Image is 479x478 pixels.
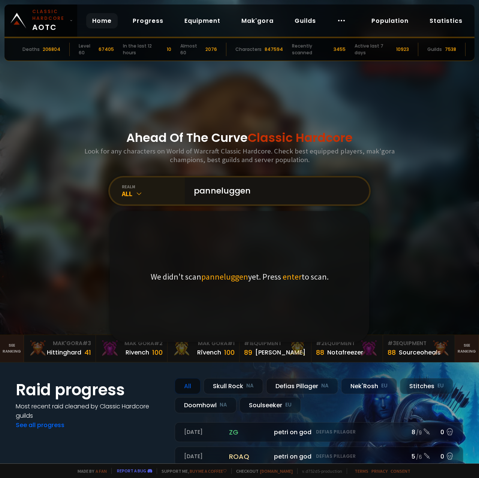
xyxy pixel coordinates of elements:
[327,348,363,357] div: Notafreezer
[43,46,60,53] div: 206804
[99,46,114,53] div: 67405
[244,347,252,357] div: 89
[355,43,393,56] div: Active last 7 days
[152,347,163,357] div: 100
[391,468,410,474] a: Consent
[248,129,353,146] span: Classic Hardcore
[16,378,166,402] h1: Raid progress
[396,46,409,53] div: 10923
[365,13,415,28] a: Population
[240,397,301,413] div: Soulseeker
[231,468,293,474] span: Checkout
[157,468,227,474] span: Support me,
[205,46,217,53] div: 2076
[175,422,463,442] a: [DATE]zgpetri on godDefias Pillager8 /90
[168,335,240,362] a: Mak'Gora#1Rîvench100
[292,43,331,56] div: Recently scanned
[100,340,163,347] div: Mak'Gora
[321,382,329,390] small: NA
[122,189,185,198] div: All
[399,348,441,357] div: Sourceoheals
[424,13,469,28] a: Statistics
[204,378,263,394] div: Skull Rock
[178,13,226,28] a: Equipment
[285,401,292,409] small: EU
[175,447,463,466] a: [DATE]roaqpetri on godDefias Pillager5 /60
[47,348,81,357] div: Hittinghard
[388,340,396,347] span: # 3
[381,382,388,390] small: EU
[289,13,322,28] a: Guilds
[22,46,40,53] div: Deaths
[341,378,397,394] div: Nek'Rosh
[383,335,455,362] a: #3Equipment88Sourceoheals
[32,8,67,22] small: Classic Hardcore
[355,468,368,474] a: Terms
[235,13,280,28] a: Mak'gora
[175,378,201,394] div: All
[197,348,221,357] div: Rîvench
[265,46,283,53] div: 847594
[224,347,235,357] div: 100
[427,46,442,53] div: Guilds
[316,340,379,347] div: Equipment
[81,147,398,164] h3: Look for any characters on World of Warcraft Classic Hardcore. Check best equipped players, mak'g...
[16,421,64,429] a: See all progress
[32,8,67,33] span: AOTC
[371,468,388,474] a: Privacy
[24,335,96,362] a: Mak'Gora#3Hittinghard41
[117,468,146,474] a: Report a bug
[96,335,168,362] a: Mak'Gora#2Rivench100
[445,46,456,53] div: 7538
[126,348,149,357] div: Rivench
[334,46,346,53] div: 3455
[283,271,302,282] span: enter
[82,340,91,347] span: # 3
[400,378,453,394] div: Stitches
[16,402,166,420] h4: Most recent raid cleaned by Classic Hardcore guilds
[167,46,171,53] div: 10
[240,335,311,362] a: #1Equipment89[PERSON_NAME]
[84,347,91,357] div: 41
[122,184,185,189] div: realm
[190,468,227,474] a: Buy me a coffee
[151,271,329,282] p: We didn't scan yet. Press to scan.
[79,43,96,56] div: Level 60
[96,468,107,474] a: a fan
[28,340,91,347] div: Mak'Gora
[437,382,444,390] small: EU
[388,340,450,347] div: Equipment
[154,340,163,347] span: # 2
[260,468,293,474] a: [DOMAIN_NAME]
[73,468,107,474] span: Made by
[244,340,251,347] span: # 1
[86,13,118,28] a: Home
[316,347,324,357] div: 88
[220,401,227,409] small: NA
[189,177,360,204] input: Search a character...
[175,397,237,413] div: Doomhowl
[172,340,235,347] div: Mak'Gora
[246,382,254,390] small: NA
[297,468,342,474] span: v. d752d5 - production
[123,43,164,56] div: In the last 12 hours
[180,43,202,56] div: Almost 60
[228,340,235,347] span: # 1
[255,348,305,357] div: [PERSON_NAME]
[127,13,169,28] a: Progress
[388,347,396,357] div: 88
[244,340,307,347] div: Equipment
[455,335,479,362] a: Seeranking
[235,46,262,53] div: Characters
[316,340,325,347] span: # 2
[126,129,353,147] h1: Ahead Of The Curve
[311,335,383,362] a: #2Equipment88Notafreezer
[4,4,77,37] a: Classic HardcoreAOTC
[201,271,248,282] span: panneluggen
[266,378,338,394] div: Defias Pillager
